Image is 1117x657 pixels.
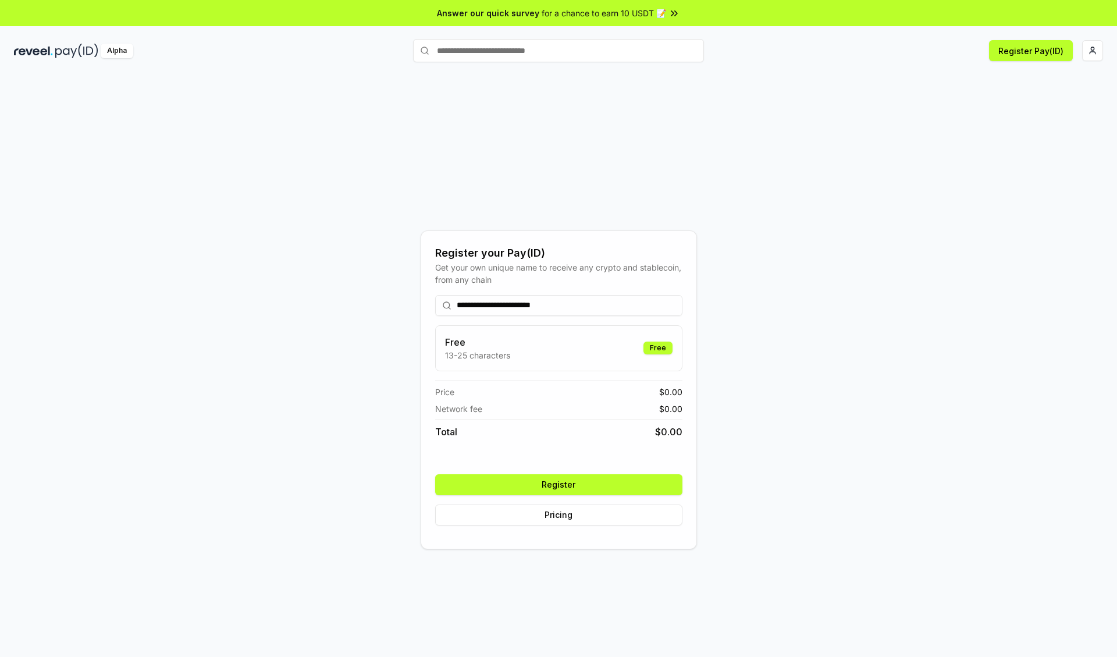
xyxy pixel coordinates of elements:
[101,44,133,58] div: Alpha
[989,40,1073,61] button: Register Pay(ID)
[659,403,682,415] span: $ 0.00
[14,44,53,58] img: reveel_dark
[435,261,682,286] div: Get your own unique name to receive any crypto and stablecoin, from any chain
[445,349,510,361] p: 13-25 characters
[435,474,682,495] button: Register
[542,7,666,19] span: for a chance to earn 10 USDT 📝
[659,386,682,398] span: $ 0.00
[437,7,539,19] span: Answer our quick survey
[445,335,510,349] h3: Free
[435,403,482,415] span: Network fee
[643,342,673,354] div: Free
[435,386,454,398] span: Price
[435,245,682,261] div: Register your Pay(ID)
[435,505,682,525] button: Pricing
[55,44,98,58] img: pay_id
[655,425,682,439] span: $ 0.00
[435,425,457,439] span: Total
